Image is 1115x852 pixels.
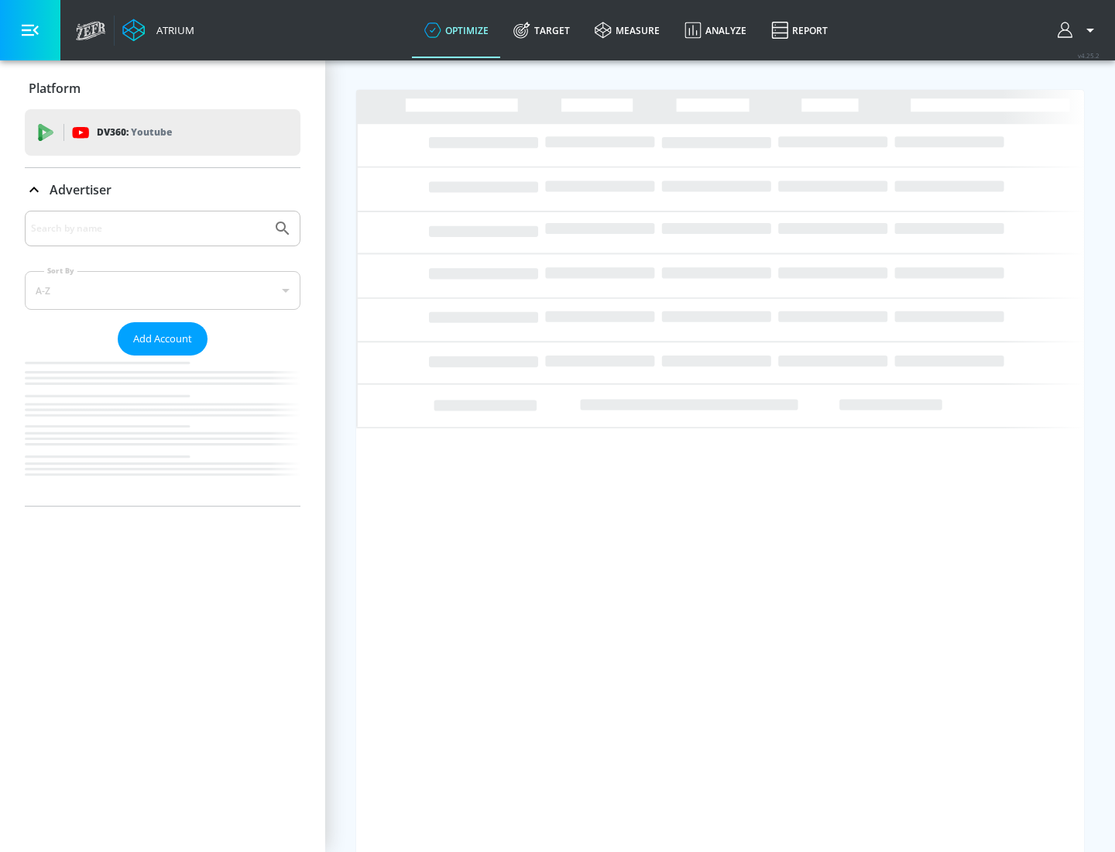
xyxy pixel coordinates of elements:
[25,211,300,506] div: Advertiser
[25,168,300,211] div: Advertiser
[97,124,172,141] p: DV360:
[25,271,300,310] div: A-Z
[501,2,582,58] a: Target
[412,2,501,58] a: optimize
[133,330,192,348] span: Add Account
[50,181,111,198] p: Advertiser
[1078,51,1100,60] span: v 4.25.2
[31,218,266,239] input: Search by name
[582,2,672,58] a: measure
[759,2,840,58] a: Report
[122,19,194,42] a: Atrium
[131,124,172,140] p: Youtube
[25,109,300,156] div: DV360: Youtube
[29,80,81,97] p: Platform
[25,356,300,506] nav: list of Advertiser
[118,322,208,356] button: Add Account
[672,2,759,58] a: Analyze
[25,67,300,110] div: Platform
[44,266,77,276] label: Sort By
[150,23,194,37] div: Atrium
